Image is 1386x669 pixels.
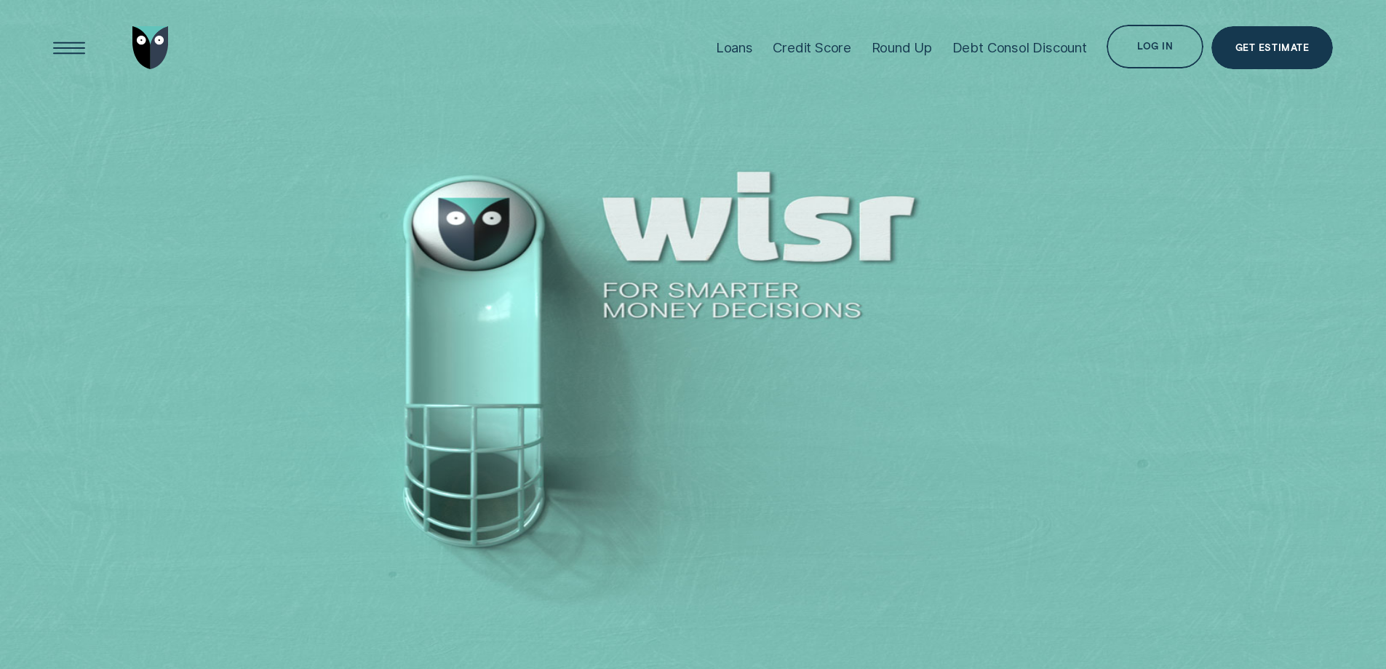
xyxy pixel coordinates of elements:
[773,39,851,56] div: Credit Score
[716,39,753,56] div: Loans
[47,26,91,70] button: Open Menu
[872,39,933,56] div: Round Up
[952,39,1087,56] div: Debt Consol Discount
[1107,25,1203,68] button: Log in
[132,26,169,70] img: Wisr
[1211,26,1333,70] a: Get Estimate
